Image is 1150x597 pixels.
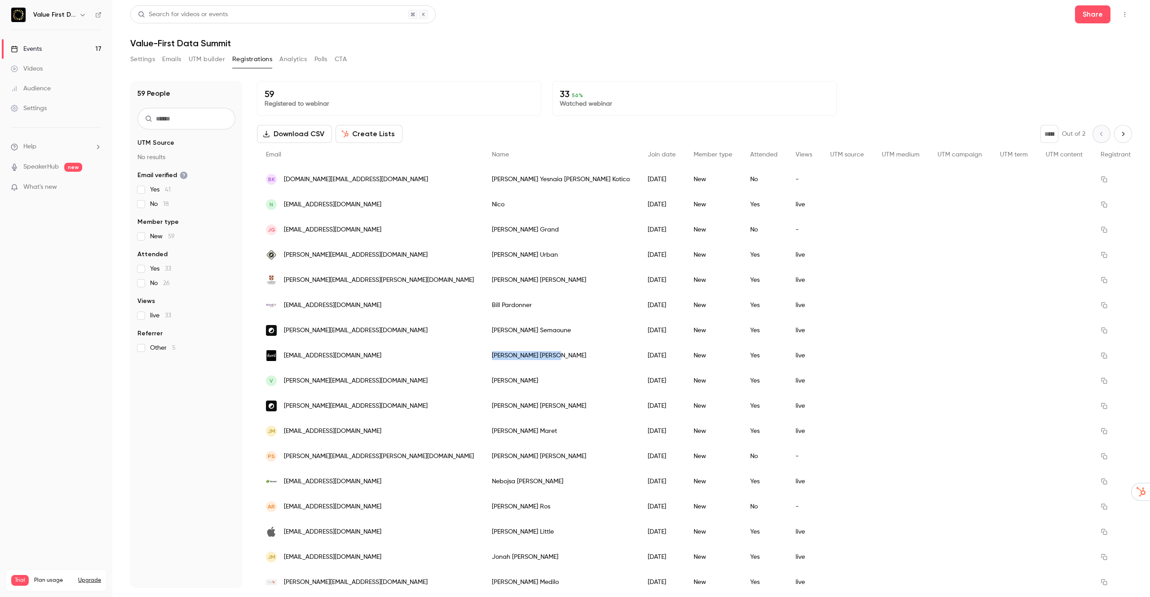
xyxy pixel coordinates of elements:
span: Views [796,151,812,158]
span: Plan usage [34,577,73,584]
span: Referrer [137,329,163,338]
span: UTM term [1000,151,1028,158]
div: Yes [741,419,787,444]
span: JM [268,553,275,561]
div: Yes [741,267,787,293]
span: Email [266,151,281,158]
span: [EMAIL_ADDRESS][DOMAIN_NAME] [284,552,381,562]
span: Name [492,151,509,158]
div: New [685,444,741,469]
span: 33 [165,312,171,319]
span: UTM source [830,151,864,158]
div: Yes [741,393,787,419]
div: live [787,293,821,318]
div: - [787,167,821,192]
div: live [787,519,821,544]
button: Emails [162,52,181,67]
button: Upgrade [78,577,101,584]
span: [DOMAIN_NAME][EMAIL_ADDRESS][DOMAIN_NAME] [284,175,428,184]
div: live [787,544,821,570]
span: Trial [11,575,29,586]
span: JG [268,226,275,234]
span: 33 [165,266,171,272]
span: UTM campaign [938,151,982,158]
span: Yes [150,264,171,273]
div: [DATE] [639,217,685,242]
div: [DATE] [639,469,685,494]
img: mac.com [266,526,277,537]
div: Videos [11,64,43,73]
div: New [685,368,741,393]
div: [DATE] [639,267,685,293]
div: [DATE] [639,544,685,570]
div: [DATE] [639,242,685,267]
div: [PERSON_NAME] [483,368,639,393]
div: Yes [741,242,787,267]
div: Yes [741,544,787,570]
span: N [270,200,273,209]
span: [PERSON_NAME][EMAIL_ADDRESS][PERSON_NAME][DOMAIN_NAME] [284,276,474,285]
span: Attended [137,250,168,259]
div: [PERSON_NAME] Maret [483,419,639,444]
div: Yes [741,469,787,494]
span: Member type [694,151,732,158]
span: [EMAIL_ADDRESS][DOMAIN_NAME] [284,200,381,209]
div: [PERSON_NAME] Urban [483,242,639,267]
span: What's new [23,183,57,192]
div: [DATE] [639,570,685,595]
p: No results [137,153,235,162]
div: - [787,444,821,469]
span: No [150,200,169,209]
div: No [741,167,787,192]
span: PS [268,452,275,460]
button: UTM builder [189,52,225,67]
section: facet-groups [137,138,235,352]
span: [EMAIL_ADDRESS][DOMAIN_NAME] [284,301,381,310]
div: New [685,192,741,217]
button: Share [1075,5,1110,23]
span: AR [268,503,275,511]
span: live [150,311,171,320]
div: live [787,343,821,368]
div: Events [11,45,42,53]
img: nexusmarketing.com [266,577,277,588]
div: New [685,242,741,267]
div: Nebojsa [PERSON_NAME] [483,469,639,494]
h6: Value First Data Summit [33,10,75,19]
div: [PERSON_NAME] Yesnaia [PERSON_NAME] Kotico [483,167,639,192]
span: [PERSON_NAME][EMAIL_ADDRESS][DOMAIN_NAME] [284,250,428,260]
div: New [685,494,741,519]
a: SpeakerHub [23,162,59,172]
div: New [685,217,741,242]
div: Search for videos or events [138,10,228,19]
div: Bill Pardonner [483,293,639,318]
img: cartographerconsulting.com [266,249,277,260]
img: Value First Data Summit [11,8,26,22]
div: live [787,192,821,217]
div: [PERSON_NAME] Medilo [483,570,639,595]
div: [DATE] [639,419,685,444]
button: Analytics [279,52,307,67]
h1: Value-First Data Summit [130,38,1132,49]
div: [PERSON_NAME] Grand [483,217,639,242]
div: Yes [741,368,787,393]
div: [PERSON_NAME] Ros [483,494,639,519]
div: [DATE] [639,494,685,519]
button: Settings [130,52,155,67]
div: Yes [741,519,787,544]
span: Member type [137,218,179,227]
div: Yes [741,293,787,318]
p: 33 [560,89,829,99]
span: [EMAIL_ADDRESS][DOMAIN_NAME] [284,225,381,235]
div: New [685,167,741,192]
div: Audience [11,84,51,93]
span: Attended [750,151,778,158]
div: New [685,318,741,343]
p: Watched webinar [560,99,829,108]
div: - [787,494,821,519]
div: Settings [11,104,47,113]
div: New [685,519,741,544]
div: New [685,393,741,419]
div: live [787,368,821,393]
div: live [787,267,821,293]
